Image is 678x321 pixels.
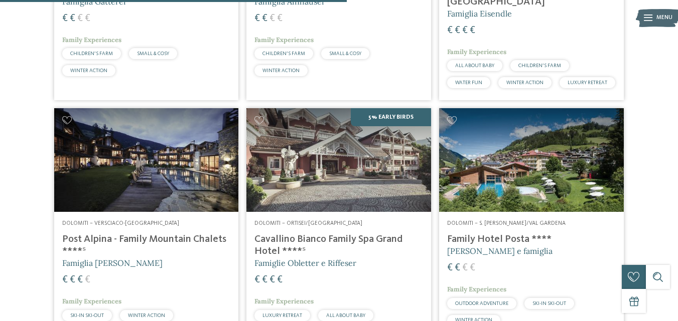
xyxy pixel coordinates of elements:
span: € [470,26,475,36]
span: OUTDOOR ADVENTURE [455,301,508,306]
span: € [455,26,460,36]
span: Famiglia Eisendle [447,9,512,19]
span: ALL ABOUT BABY [455,63,494,68]
span: € [455,263,460,273]
span: € [254,275,260,285]
span: € [447,263,453,273]
span: € [277,275,283,285]
span: SKI-IN SKI-OUT [70,313,104,318]
span: [PERSON_NAME] e famiglia [447,246,553,256]
span: WINTER ACTION [128,313,165,318]
span: Dolomiti – Ortisei/[GEOGRAPHIC_DATA] [254,220,362,226]
span: Family Experiences [62,297,121,305]
span: € [62,14,68,24]
span: € [470,263,475,273]
span: Family Experiences [254,36,314,44]
span: € [447,26,453,36]
span: Famiglie Obletter e Riffeser [254,258,356,268]
span: € [70,275,75,285]
span: CHILDREN’S FARM [518,63,561,68]
span: Family Experiences [447,285,506,293]
h4: Post Alpina - Family Mountain Chalets ****ˢ [62,233,231,257]
span: € [254,14,260,24]
span: WINTER ACTION [262,68,300,73]
span: € [262,14,267,24]
img: Family Spa Grand Hotel Cavallino Bianco ****ˢ [246,108,431,212]
h4: Family Hotel Posta **** [447,233,616,245]
span: LUXURY RETREAT [262,313,302,318]
h4: Cavallino Bianco Family Spa Grand Hotel ****ˢ [254,233,423,257]
span: ALL ABOUT BABY [326,313,365,318]
span: € [269,14,275,24]
span: CHILDREN’S FARM [70,51,113,56]
span: Dolomiti – Versciaco-[GEOGRAPHIC_DATA] [62,220,179,226]
span: WATER FUN [455,80,482,85]
span: Famiglia [PERSON_NAME] [62,258,163,268]
span: € [70,14,75,24]
span: Family Experiences [447,48,506,56]
span: € [277,14,283,24]
span: SMALL & COSY [329,51,361,56]
img: Post Alpina - Family Mountain Chalets ****ˢ [54,108,239,212]
span: SMALL & COSY [137,51,169,56]
span: € [462,263,468,273]
span: Family Experiences [254,297,314,305]
span: Family Experiences [62,36,121,44]
span: € [269,275,275,285]
span: € [85,275,90,285]
span: Dolomiti – S. [PERSON_NAME]/Val Gardena [447,220,566,226]
span: WINTER ACTION [70,68,107,73]
span: € [462,26,468,36]
span: € [77,14,83,24]
span: € [77,275,83,285]
img: Cercate un hotel per famiglie? Qui troverete solo i migliori! [439,108,624,212]
span: SKI-IN SKI-OUT [532,301,566,306]
span: € [262,275,267,285]
span: € [85,14,90,24]
span: CHILDREN’S FARM [262,51,305,56]
span: LUXURY RETREAT [568,80,607,85]
span: € [62,275,68,285]
span: WINTER ACTION [506,80,544,85]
